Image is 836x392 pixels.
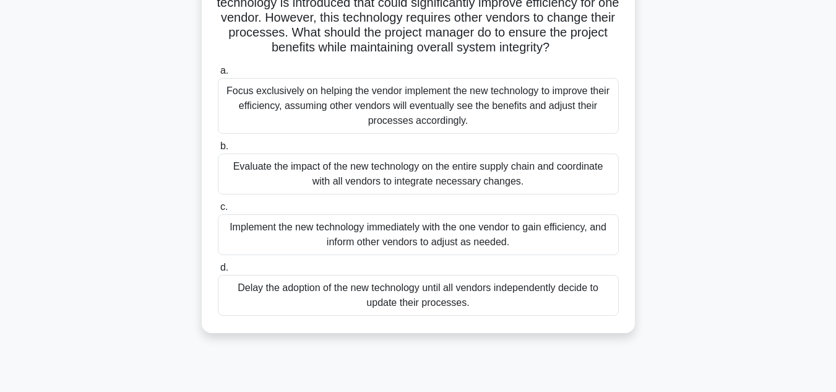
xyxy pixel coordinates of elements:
[218,275,619,316] div: Delay the adoption of the new technology until all vendors independently decide to update their p...
[220,201,228,212] span: c.
[220,65,228,76] span: a.
[220,262,228,272] span: d.
[218,214,619,255] div: Implement the new technology immediately with the one vendor to gain efficiency, and inform other...
[218,78,619,134] div: Focus exclusively on helping the vendor implement the new technology to improve their efficiency,...
[218,154,619,194] div: Evaluate the impact of the new technology on the entire supply chain and coordinate with all vend...
[220,141,228,151] span: b.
